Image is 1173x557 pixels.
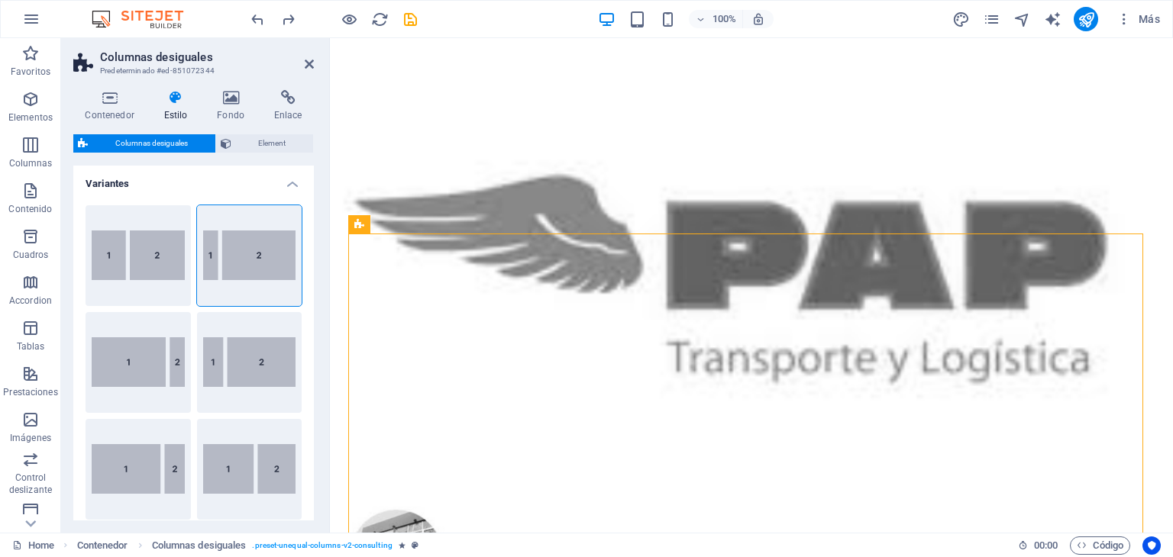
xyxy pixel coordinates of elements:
h6: Tiempo de la sesión [1018,536,1058,555]
h4: Contenedor [73,90,152,122]
h6: 100% [712,10,736,28]
p: Tablas [17,340,45,353]
button: Usercentrics [1142,536,1161,555]
button: 100% [689,10,743,28]
button: redo [279,10,297,28]
p: Favoritos [11,66,50,78]
button: navigator [1013,10,1031,28]
p: Imágenes [10,432,51,444]
h2: Columnas desiguales [100,50,314,64]
i: Volver a cargar página [371,11,389,28]
i: Al redimensionar, ajustar el nivel de zoom automáticamente para ajustarse al dispositivo elegido. [751,12,765,26]
span: . preset-unequal-columns-v2-consulting [252,536,392,555]
p: Accordion [9,295,52,307]
button: text_generator [1043,10,1062,28]
span: Columnas desiguales [92,134,211,153]
i: Rehacer: Variante cambiada: 20-80 (Ctrl+Y, ⌘+Y) [280,11,297,28]
button: publish [1074,7,1098,31]
i: AI Writer [1044,11,1062,28]
i: Diseño (Ctrl+Alt+Y) [952,11,970,28]
span: Haz clic para seleccionar y doble clic para editar [77,536,128,555]
i: Deshacer: Cambiar ancho de la imagen (Ctrl+Z) [249,11,267,28]
p: Prestaciones [3,386,57,398]
button: save [401,10,419,28]
button: Más [1110,7,1166,31]
i: Guardar (Ctrl+S) [402,11,419,28]
i: Este elemento es un preajuste personalizable [412,541,418,549]
button: Element [216,134,314,153]
a: Haz clic para cancelar la selección y doble clic para abrir páginas [12,536,54,555]
i: Navegador [1013,11,1031,28]
nav: breadcrumb [77,536,418,555]
h3: Predeterminado #ed-851072344 [100,64,283,78]
button: Columnas desiguales [73,134,215,153]
button: design [952,10,970,28]
p: Columnas [9,157,53,169]
p: Elementos [8,111,53,124]
button: Haz clic para salir del modo de previsualización y seguir editando [340,10,358,28]
span: : [1045,539,1047,551]
h4: Fondo [205,90,263,122]
button: Código [1070,536,1130,555]
span: Más [1116,11,1160,27]
i: El elemento contiene una animación [399,541,406,549]
button: pages [982,10,1000,28]
span: Haz clic para seleccionar y doble clic para editar [152,536,247,555]
p: Cuadros [13,249,49,261]
span: Código [1077,536,1123,555]
h4: Variantes [73,166,314,193]
i: Páginas (Ctrl+Alt+S) [983,11,1000,28]
p: Contenido [8,203,52,215]
h4: Estilo [152,90,205,122]
button: reload [370,10,389,28]
h4: Enlace [262,90,314,122]
img: Editor Logo [88,10,202,28]
button: undo [248,10,267,28]
span: Element [236,134,309,153]
span: 00 00 [1034,536,1058,555]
